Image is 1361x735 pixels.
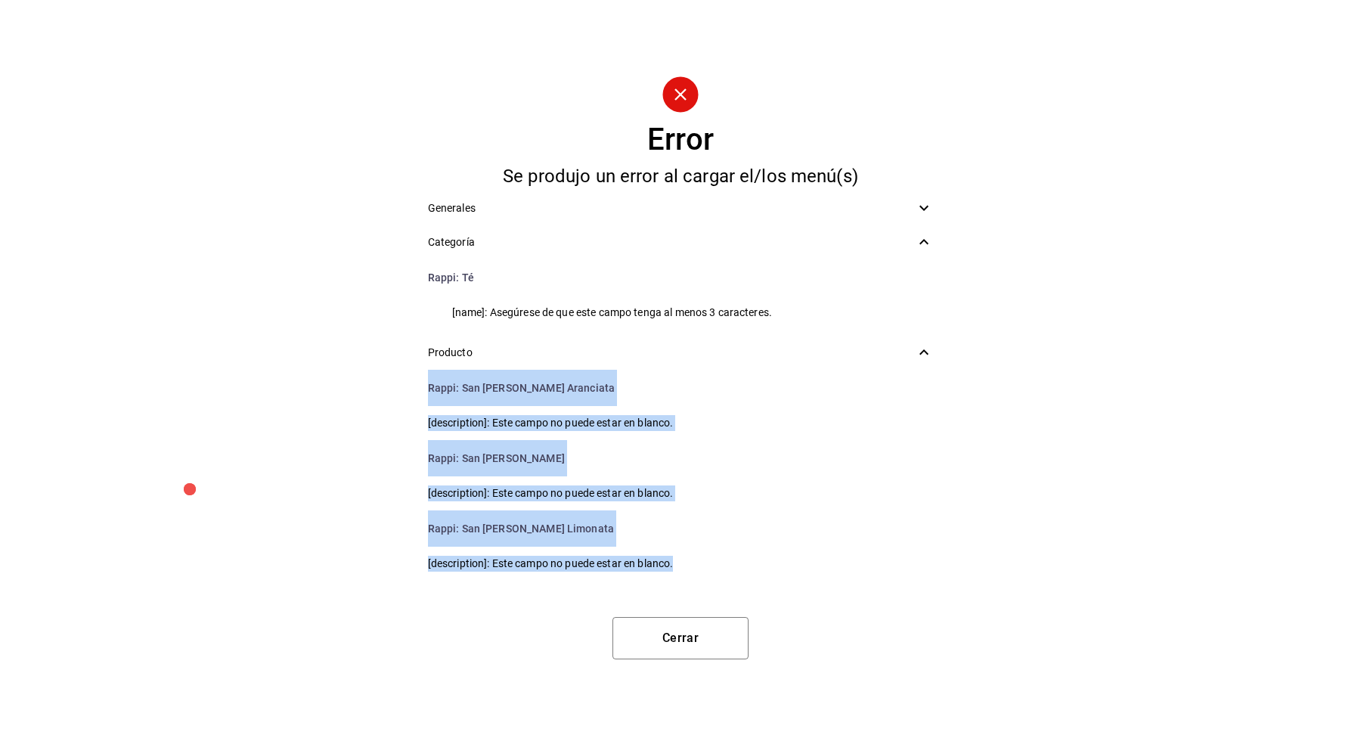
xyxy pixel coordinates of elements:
[416,440,946,476] li: San [PERSON_NAME]
[416,259,946,296] li: Té
[416,225,946,259] div: Categoría
[428,382,460,394] span: Rappi :
[416,336,946,370] div: Producto
[428,234,916,250] span: Categoría
[612,617,749,659] button: Cerrar
[428,452,460,464] span: Rappi :
[428,485,934,501] span: [description]: Este campo no puede estar en blanco.
[428,415,934,431] span: [description]: Este campo no puede estar en blanco.
[647,125,714,155] div: Error
[452,305,934,321] span: [name]: Asegúrese de que este campo tenga al menos 3 caracteres.
[428,523,460,535] span: Rappi :
[428,200,916,216] span: Generales
[416,191,946,225] div: Generales
[416,370,946,406] li: San [PERSON_NAME] Aranciata
[428,345,916,361] span: Producto
[416,167,946,185] div: Se produjo un error al cargar el/los menú(s)
[428,271,460,284] span: Rappi :
[416,510,946,547] li: San [PERSON_NAME] Limonata
[428,556,934,572] span: [description]: Este campo no puede estar en blanco.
